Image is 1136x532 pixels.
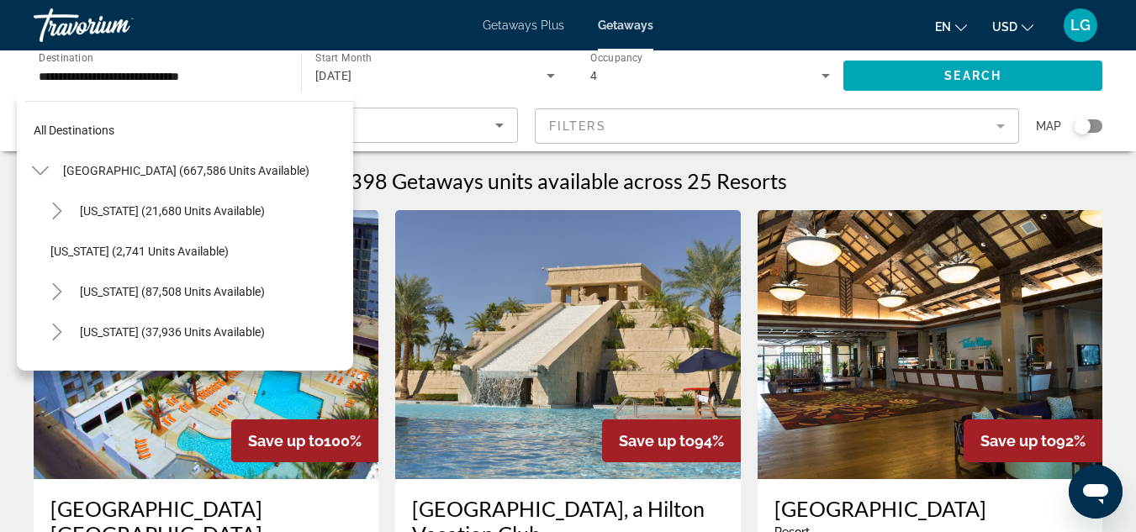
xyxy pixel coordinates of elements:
[80,325,265,339] span: [US_STATE] (37,936 units available)
[25,115,353,145] button: All destinations
[590,69,597,82] span: 4
[80,285,265,298] span: [US_STATE] (87,508 units available)
[774,496,1086,521] a: [GEOGRAPHIC_DATA]
[71,277,353,307] button: [US_STATE] (87,508 units available)
[63,164,309,177] span: [GEOGRAPHIC_DATA] (667,586 units available)
[71,317,353,347] button: [US_STATE] (37,936 units available)
[48,115,504,135] mat-select: Sort by
[935,20,951,34] span: en
[315,52,372,64] span: Start Month
[964,419,1102,462] div: 92%
[535,108,1019,145] button: Filter
[42,236,353,266] button: [US_STATE] (2,741 units available)
[42,277,71,307] button: Toggle California (87,508 units available)
[42,318,71,347] button: Toggle Colorado (37,936 units available)
[42,197,71,226] button: Toggle Arizona (21,680 units available)
[590,52,643,64] span: Occupancy
[1059,8,1102,43] button: User Menu
[71,196,353,226] button: [US_STATE] (21,680 units available)
[395,210,740,479] img: DN84O01X.jpg
[25,156,55,186] button: Toggle United States (667,586 units available)
[944,69,1001,82] span: Search
[55,155,353,186] button: [GEOGRAPHIC_DATA] (667,586 units available)
[315,69,352,82] span: [DATE]
[619,432,695,450] span: Save up to
[758,210,1102,479] img: C610O01X.jpg
[34,3,202,47] a: Travorium
[50,245,229,258] span: [US_STATE] (2,741 units available)
[1070,17,1091,34] span: LG
[1036,114,1061,138] span: Map
[935,14,967,39] button: Change language
[992,20,1017,34] span: USD
[248,432,324,450] span: Save up to
[42,357,353,387] button: [US_STATE] (6 units available)
[843,61,1102,91] button: Search
[39,51,93,63] span: Destination
[980,432,1056,450] span: Save up to
[602,419,741,462] div: 94%
[231,419,378,462] div: 100%
[80,204,265,218] span: [US_STATE] (21,680 units available)
[350,168,787,193] h1: 398 Getaways units available across 25 Resorts
[483,18,564,32] a: Getaways Plus
[598,18,653,32] a: Getaways
[1069,465,1123,519] iframe: Button to launch messaging window
[992,14,1033,39] button: Change currency
[34,124,114,137] span: All destinations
